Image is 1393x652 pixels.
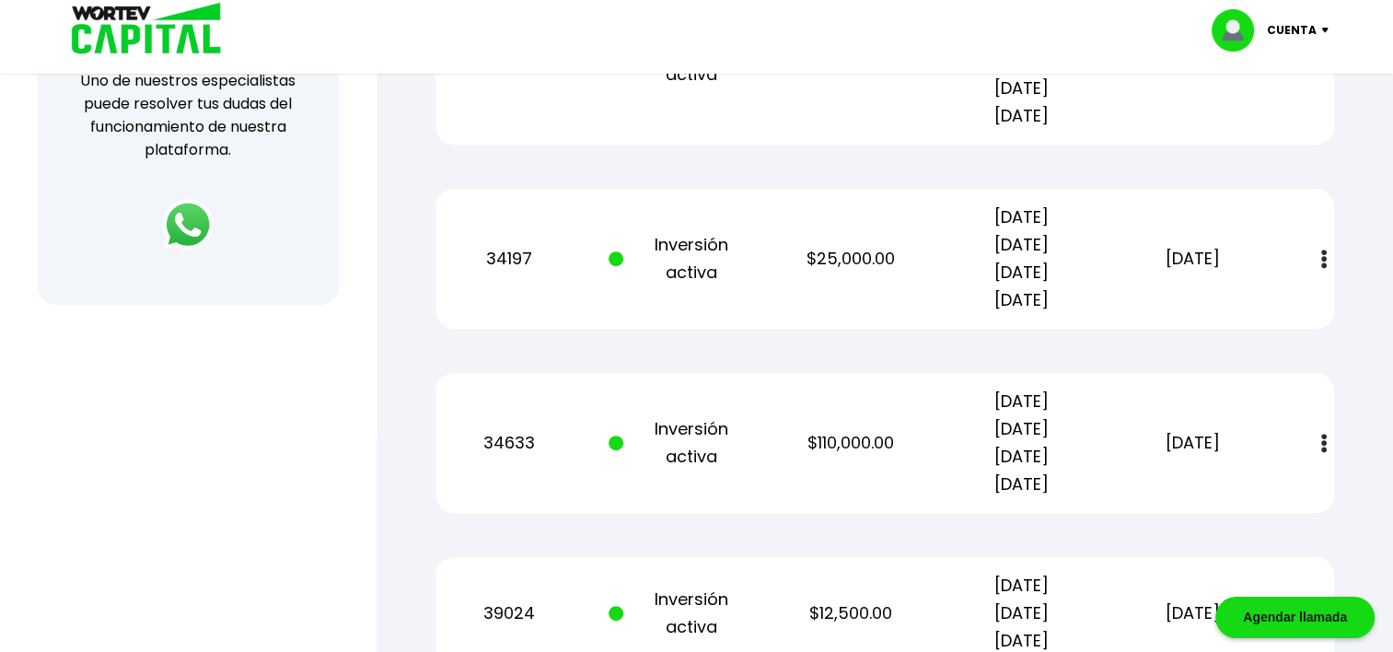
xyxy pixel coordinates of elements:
p: [DATE] [1120,245,1264,273]
p: Inversión activa [609,231,752,286]
p: $25,000.00 [779,245,923,273]
p: [DATE] [1120,600,1264,627]
p: 34633 [437,429,581,457]
p: Uno de nuestros especialistas puede resolver tus dudas del funcionamiento de nuestra plataforma. [62,69,315,161]
p: $12,500.00 [779,600,923,627]
p: 34197 [437,245,581,273]
img: profile-image [1212,9,1267,52]
p: Inversión activa [609,586,752,641]
p: Inversión activa [609,415,752,471]
p: [DATE] [1120,429,1264,457]
img: logos_whatsapp-icon.242b2217.svg [162,199,214,250]
p: Cuenta [1267,17,1317,44]
p: 39024 [437,600,581,627]
p: [DATE] [DATE] [DATE] [DATE] [950,204,1094,314]
img: icon-down [1317,28,1341,33]
p: $110,000.00 [779,429,923,457]
p: [DATE] [DATE] [DATE] [DATE] [950,388,1094,498]
div: Agendar llamada [1215,597,1375,638]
